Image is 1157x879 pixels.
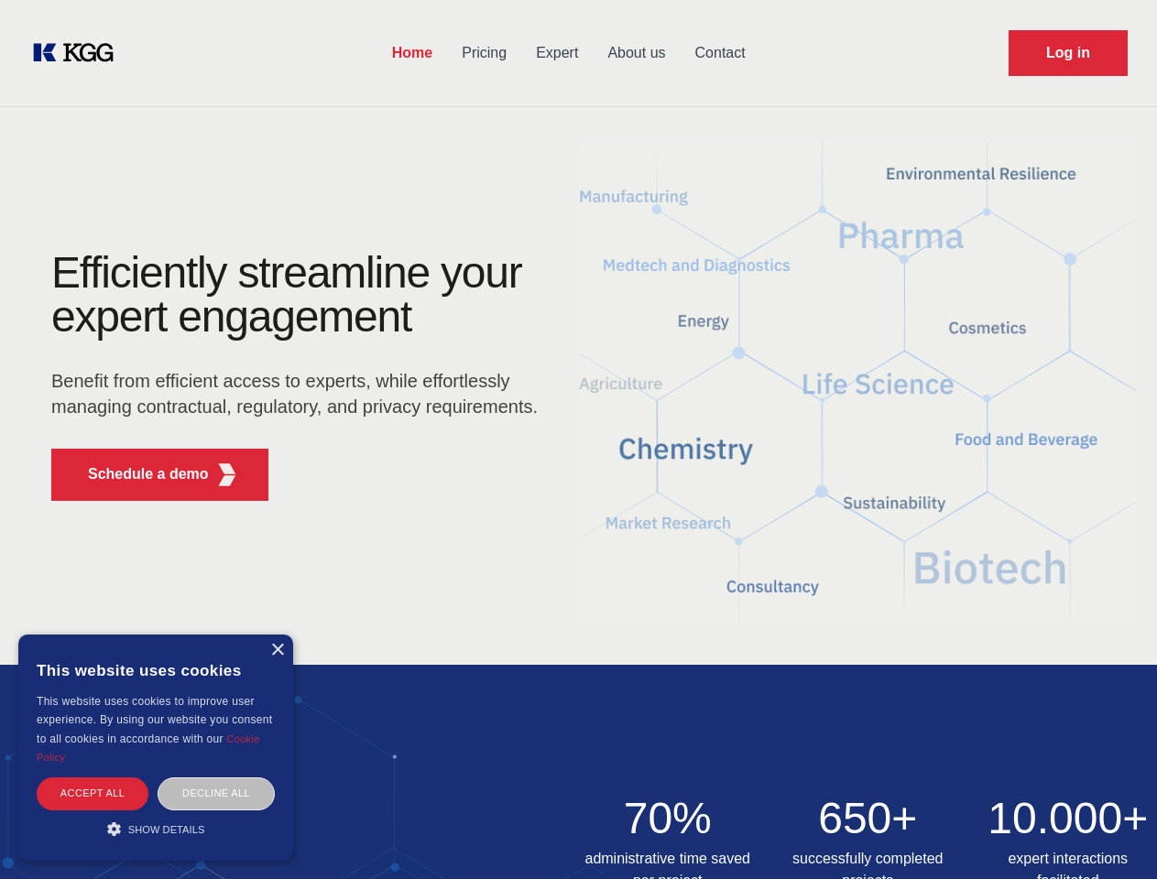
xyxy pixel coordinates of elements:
h1: Efficiently streamline your expert engagement [51,251,550,339]
div: Close [270,644,284,657]
img: KGG Fifth Element RED [215,463,238,486]
h2: 650+ [779,797,957,841]
a: Request Demo [1009,30,1128,76]
a: About us [593,29,680,77]
div: This website uses cookies [37,648,275,692]
a: Home [377,29,447,77]
img: KGG Fifth Element RED [579,119,1136,646]
span: Show details [128,824,205,835]
p: Benefit from efficient access to experts, while effortlessly managing contractual, regulatory, an... [51,368,550,419]
div: Show details [37,819,275,838]
a: Contact [681,29,760,77]
p: Schedule a demo [88,463,209,485]
a: Cookie Policy [37,733,260,763]
a: Pricing [447,29,521,77]
a: Expert [521,29,593,77]
div: Decline all [158,777,275,809]
iframe: Chat Widget [1065,791,1157,879]
h2: 70% [579,797,758,841]
div: Accept all [37,777,148,809]
button: Schedule a demoKGG Fifth Element RED [51,449,268,501]
a: KOL Knowledge Platform: Talk to Key External Experts (KEE) [29,38,128,68]
span: This website uses cookies to improve user experience. By using our website you consent to all coo... [37,695,272,745]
